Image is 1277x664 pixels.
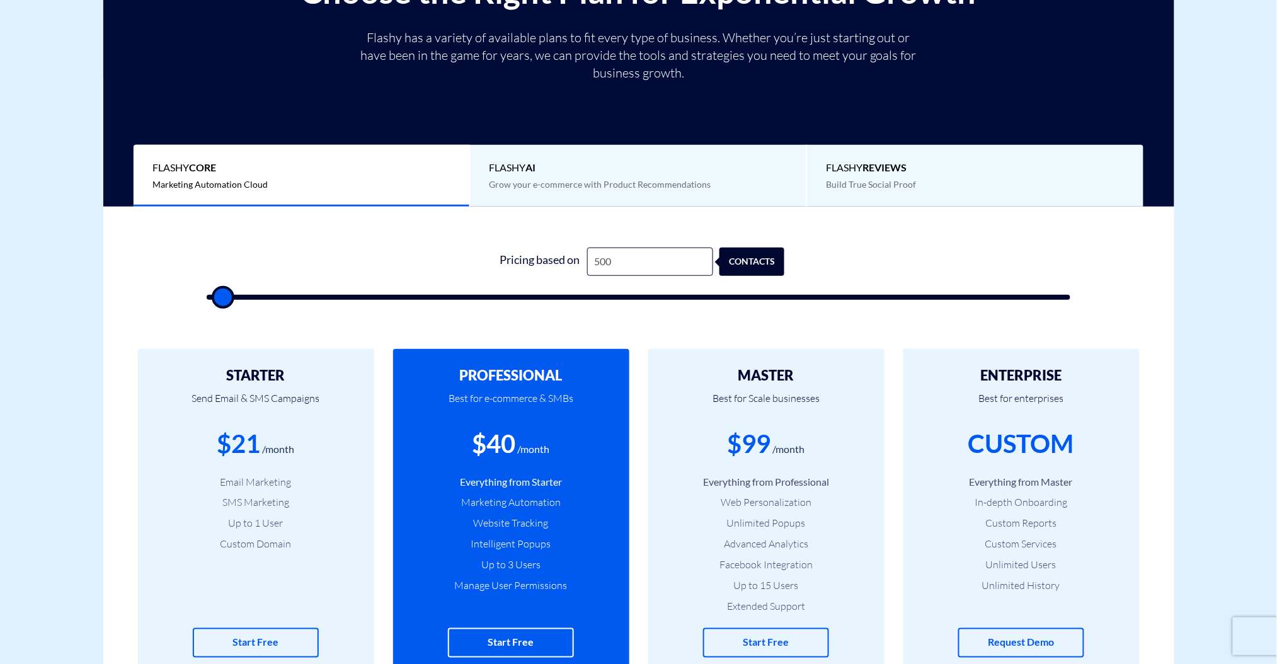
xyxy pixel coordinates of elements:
li: In-depth Onboarding [922,495,1121,510]
h2: STARTER [157,368,355,383]
p: Best for e-commerce & SMBs [412,383,610,426]
p: Best for enterprises [922,383,1121,426]
div: /month [518,442,550,457]
div: Pricing based on [493,248,587,276]
div: $21 [217,426,261,462]
li: Extended Support [667,599,866,614]
p: Flashy has a variety of available plans to fit every type of business. Whether you’re just starti... [355,29,922,82]
li: Unlimited History [922,578,1121,593]
b: Core [189,161,216,173]
li: Custom Domain [157,537,355,551]
div: $40 [472,426,516,462]
a: Start Free [703,628,829,658]
li: Advanced Analytics [667,537,866,551]
li: Email Marketing [157,475,355,489]
h2: ENTERPRISE [922,368,1121,383]
li: Unlimited Users [922,558,1121,572]
h2: MASTER [667,368,866,383]
li: Facebook Integration [667,558,866,572]
li: Intelligent Popups [412,537,610,551]
span: Flashy [826,161,1125,175]
li: Everything from Professional [667,475,866,489]
div: /month [263,442,295,457]
li: Website Tracking [412,516,610,530]
li: Everything from Master [922,475,1121,489]
div: contacts [726,248,791,276]
li: Up to 15 Users [667,578,866,593]
li: Web Personalization [667,495,866,510]
span: Flashy [490,161,787,175]
span: Flashy [152,161,450,175]
p: Send Email & SMS Campaigns [157,383,355,426]
span: Grow your e-commerce with Product Recommendations [490,179,711,190]
li: Marketing Automation [412,495,610,510]
p: Best for Scale businesses [667,383,866,426]
a: Start Free [193,628,319,658]
li: SMS Marketing [157,495,355,510]
span: Build True Social Proof [826,179,916,190]
div: CUSTOM [968,426,1074,462]
li: Custom Reports [922,516,1121,530]
h2: PROFESSIONAL [412,368,610,383]
a: Request Demo [958,628,1084,658]
li: Custom Services [922,537,1121,551]
li: Unlimited Popups [667,516,866,530]
div: $99 [728,426,771,462]
li: Manage User Permissions [412,578,610,593]
a: Start Free [448,628,574,658]
li: Up to 3 Users [412,558,610,572]
li: Up to 1 User [157,516,355,530]
li: Everything from Starter [412,475,610,489]
span: Marketing Automation Cloud [152,179,268,190]
div: /month [773,442,805,457]
b: AI [526,161,536,173]
b: REVIEWS [862,161,907,173]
